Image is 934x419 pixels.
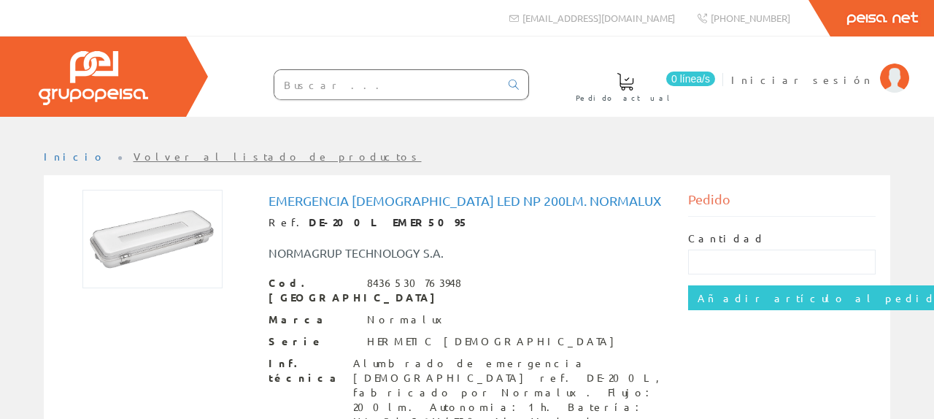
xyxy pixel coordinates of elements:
[731,61,909,74] a: Iniciar sesión
[688,231,765,246] label: Cantidad
[269,276,356,305] span: Cod. [GEOGRAPHIC_DATA]
[82,190,223,288] img: Foto artículo Emergencia Hermetic Led Np 200lm. Normalux (192x135.46566321731)
[367,334,622,349] div: HERMETIC [DEMOGRAPHIC_DATA]
[711,12,790,24] span: [PHONE_NUMBER]
[309,215,469,228] strong: DE-200L EMER5095
[666,72,715,86] span: 0 línea/s
[258,245,502,261] div: NORMAGRUP TECHNOLOGY S.A.
[269,312,356,327] span: Marca
[522,12,675,24] span: [EMAIL_ADDRESS][DOMAIN_NAME]
[269,356,342,385] span: Inf. técnica
[39,51,148,105] img: Grupo Peisa
[134,150,422,163] a: Volver al listado de productos
[269,215,666,230] div: Ref.
[269,193,666,208] h1: Emergencia [DEMOGRAPHIC_DATA] Led Np 200lm. Normalux
[44,150,106,163] a: Inicio
[688,190,876,217] div: Pedido
[367,276,461,291] div: 8436530763948
[576,91,675,105] span: Pedido actual
[274,70,500,99] input: Buscar ...
[269,334,356,349] span: Serie
[731,72,873,87] span: Iniciar sesión
[367,312,452,327] div: Normalux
